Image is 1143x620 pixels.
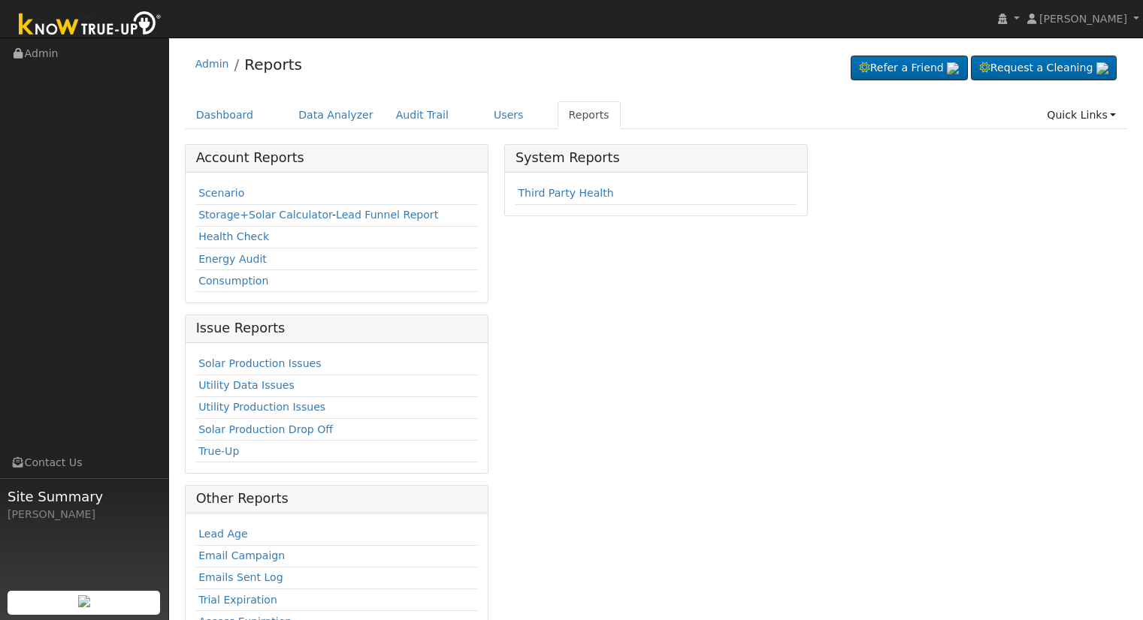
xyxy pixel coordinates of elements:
[1039,13,1127,25] span: [PERSON_NAME]
[558,101,621,129] a: Reports
[198,209,332,221] a: Storage+Solar Calculator
[196,491,477,507] h5: Other Reports
[185,101,265,129] a: Dashboard
[482,101,535,129] a: Users
[244,56,302,74] a: Reports
[198,549,285,561] a: Email Campaign
[196,150,477,166] h5: Account Reports
[198,187,244,199] a: Scenario
[198,379,295,391] a: Utility Data Issues
[287,101,385,129] a: Data Analyzer
[196,321,477,336] h5: Issue Reports
[385,101,460,129] a: Audit Trail
[195,58,229,70] a: Admin
[198,594,277,606] a: Trial Expiration
[971,56,1117,81] a: Request a Cleaning
[336,209,438,221] a: Lead Funnel Report
[196,204,477,226] td: -
[518,187,613,199] a: Third Party Health
[198,423,333,435] a: Solar Production Drop Off
[198,253,267,265] a: Energy Audit
[78,595,90,607] img: retrieve
[11,8,169,42] img: Know True-Up
[8,486,161,507] span: Site Summary
[198,275,268,287] a: Consumption
[198,401,325,413] a: Utility Production Issues
[198,528,248,540] a: Lead Age
[8,507,161,522] div: [PERSON_NAME]
[516,150,797,166] h5: System Reports
[198,445,239,457] a: True-Up
[198,571,283,583] a: Emails Sent Log
[851,56,968,81] a: Refer a Friend
[198,357,321,369] a: Solar Production Issues
[1036,101,1127,129] a: Quick Links
[947,62,959,74] img: retrieve
[198,230,269,242] a: Health Check
[1096,62,1108,74] img: retrieve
